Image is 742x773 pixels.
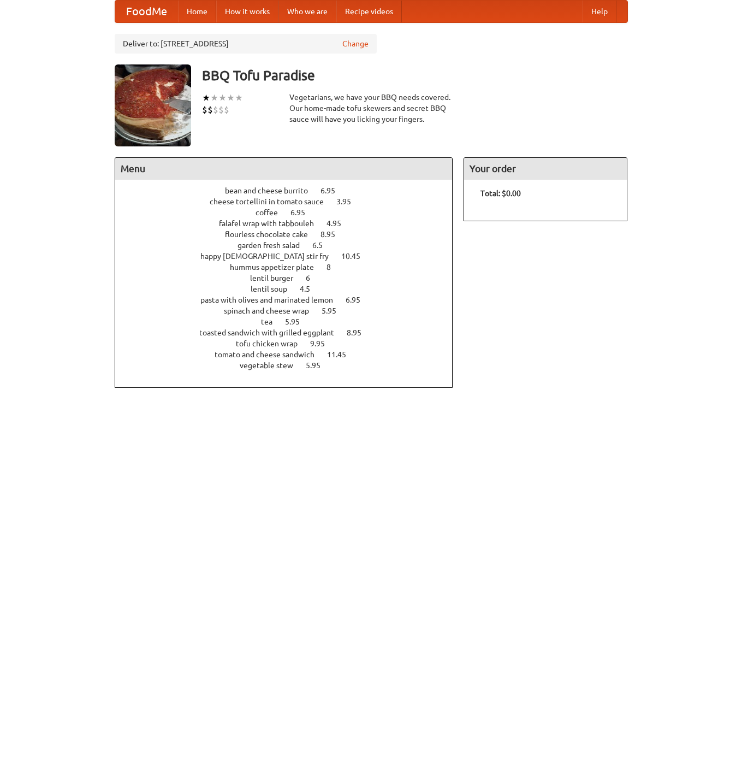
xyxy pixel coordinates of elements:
[320,230,346,239] span: 8.95
[224,306,320,315] span: spinach and cheese wrap
[250,274,330,282] a: lentil burger 6
[251,285,330,293] a: lentil soup 4.5
[115,64,191,146] img: angular.jpg
[202,104,207,116] li: $
[240,361,304,370] span: vegetable stew
[327,263,342,272] span: 8
[256,208,289,217] span: coffee
[213,104,218,116] li: $
[225,230,355,239] a: flourless chocolate cake 8.95
[278,1,336,22] a: Who we are
[218,104,224,116] li: $
[250,274,304,282] span: lentil burger
[251,285,298,293] span: lentil soup
[230,263,325,272] span: hummus appetizer plate
[238,241,343,250] a: garden fresh salad 6.5
[327,350,357,359] span: 11.45
[210,197,371,206] a: cheese tortellini in tomato sauce 3.95
[285,317,311,326] span: 5.95
[261,317,283,326] span: tea
[320,186,346,195] span: 6.95
[347,328,372,337] span: 8.95
[199,328,345,337] span: toasted sandwich with grilled eggplant
[310,339,336,348] span: 9.95
[200,296,381,304] a: pasta with olives and marinated lemon 6.95
[306,274,321,282] span: 6
[199,328,382,337] a: toasted sandwich with grilled eggplant 8.95
[236,339,308,348] span: tofu chicken wrap
[207,104,213,116] li: $
[230,263,351,272] a: hummus appetizer plate 8
[290,208,316,217] span: 6.95
[312,241,334,250] span: 6.5
[346,296,371,304] span: 6.95
[225,186,319,195] span: bean and cheese burrito
[215,350,366,359] a: tomato and cheese sandwich 11.45
[322,306,347,315] span: 5.95
[289,92,453,125] div: Vegetarians, we have your BBQ needs covered. Our home-made tofu skewers and secret BBQ sauce will...
[240,361,341,370] a: vegetable stew 5.95
[306,361,331,370] span: 5.95
[238,241,311,250] span: garden fresh salad
[115,158,453,180] h4: Menu
[178,1,216,22] a: Home
[342,38,369,49] a: Change
[464,158,627,180] h4: Your order
[202,92,210,104] li: ★
[219,219,325,228] span: falafel wrap with tabbouleh
[218,92,227,104] li: ★
[210,92,218,104] li: ★
[224,306,357,315] a: spinach and cheese wrap 5.95
[327,219,352,228] span: 4.95
[256,208,325,217] a: coffee 6.95
[200,296,344,304] span: pasta with olives and marinated lemon
[215,350,325,359] span: tomato and cheese sandwich
[224,104,229,116] li: $
[200,252,340,261] span: happy [DEMOGRAPHIC_DATA] stir fry
[225,230,319,239] span: flourless chocolate cake
[202,64,628,86] h3: BBQ Tofu Paradise
[210,197,335,206] span: cheese tortellini in tomato sauce
[200,252,381,261] a: happy [DEMOGRAPHIC_DATA] stir fry 10.45
[235,92,243,104] li: ★
[336,1,402,22] a: Recipe videos
[219,219,361,228] a: falafel wrap with tabbouleh 4.95
[225,186,355,195] a: bean and cheese burrito 6.95
[227,92,235,104] li: ★
[300,285,321,293] span: 4.5
[480,189,521,198] b: Total: $0.00
[115,34,377,54] div: Deliver to: [STREET_ADDRESS]
[216,1,278,22] a: How it works
[583,1,616,22] a: Help
[236,339,345,348] a: tofu chicken wrap 9.95
[115,1,178,22] a: FoodMe
[261,317,320,326] a: tea 5.95
[341,252,371,261] span: 10.45
[336,197,362,206] span: 3.95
